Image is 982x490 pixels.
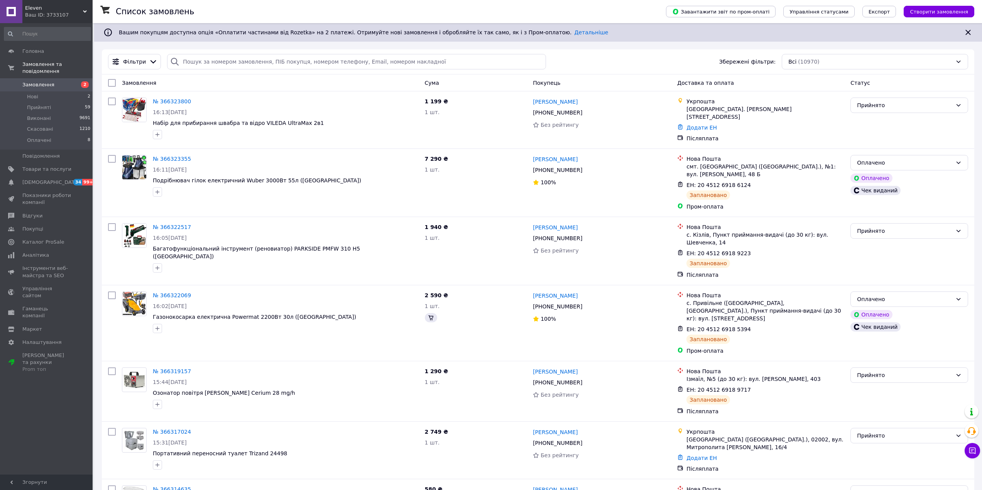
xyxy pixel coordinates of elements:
[533,292,578,300] a: [PERSON_NAME]
[686,163,844,178] div: смт. [GEOGRAPHIC_DATA] ([GEOGRAPHIC_DATA].), №1: вул. [PERSON_NAME], 48 Б
[22,166,71,173] span: Товари та послуги
[541,248,579,254] span: Без рейтингу
[686,105,844,121] div: [GEOGRAPHIC_DATA]. [PERSON_NAME][STREET_ADDRESS]
[79,115,90,122] span: 9691
[425,224,448,230] span: 1 940 ₴
[153,303,187,309] span: 16:02[DATE]
[910,9,968,15] span: Створити замовлення
[686,326,751,332] span: ЕН: 20 4512 6918 5394
[686,395,730,404] div: Заплановано
[123,292,146,316] img: Фото товару
[857,295,952,303] div: Оплачено
[22,305,71,319] span: Гаманець компанії
[686,407,844,415] div: Післяплата
[686,271,844,279] div: Післяплата
[22,252,49,259] span: Аналітика
[82,179,95,185] span: 99+
[425,98,448,104] span: 1 199 ₴
[686,428,844,436] div: Укрпошта
[686,259,730,268] div: Заплановано
[22,265,71,279] span: Інструменти веб-майстра та SEO
[22,81,54,88] span: Замовлення
[27,126,53,133] span: Скасовані
[153,368,191,374] a: № 366319157
[686,98,844,105] div: Укрпошта
[122,367,147,392] a: Фото товару
[122,80,156,86] span: Замовлення
[22,366,71,373] div: Prom топ
[4,27,91,41] input: Пошук
[425,439,440,446] span: 1 шт.
[531,107,584,118] div: [PHONE_NUMBER]
[153,429,191,435] a: № 366317024
[686,367,844,375] div: Нова Пошта
[850,80,870,86] span: Статус
[857,101,952,109] div: Прийнято
[531,301,584,312] div: [PHONE_NUMBER]
[719,58,776,66] span: Збережені фільтри:
[666,6,776,17] button: Завантажити звіт по пром-оплаті
[533,155,578,163] a: [PERSON_NAME]
[22,212,42,219] span: Відгуки
[22,239,64,246] span: Каталог ProSale
[122,155,146,179] img: Фото товару
[575,29,608,35] a: Детальніше
[686,387,751,393] span: ЕН: 20 4512 6918 9717
[22,48,44,55] span: Головна
[122,98,146,122] img: Фото товару
[425,368,448,374] span: 1 290 ₴
[850,322,901,332] div: Чек виданий
[857,158,952,167] div: Оплачено
[686,347,844,355] div: Пром-оплата
[541,392,579,398] span: Без рейтингу
[79,126,90,133] span: 1210
[533,80,560,86] span: Покупець
[686,203,844,210] div: Пром-оплата
[531,438,584,448] div: [PHONE_NUMBER]
[27,93,38,100] span: Нові
[425,292,448,298] span: 2 590 ₴
[850,186,901,195] div: Чек виданий
[119,29,608,35] span: Вашим покупцям доступна опція «Оплатити частинами від Rozetka» на 2 платежі. Отримуйте нові замов...
[425,303,440,309] span: 1 шт.
[533,98,578,106] a: [PERSON_NAME]
[541,122,579,128] span: Без рейтингу
[686,190,730,200] div: Заплановано
[686,335,730,344] div: Заплановано
[153,379,187,385] span: 15:44[DATE]
[425,235,440,241] span: 1 шт.
[425,379,440,385] span: 1 шт.
[850,310,892,319] div: Оплачено
[22,153,60,160] span: Повідомлення
[116,7,194,16] h1: Список замовлень
[531,165,584,175] div: [PHONE_NUMBER]
[88,137,90,144] span: 8
[541,179,556,185] span: 100%
[153,177,361,184] a: Подрібнювач гілок електричний Wuber 3000Вт 55л ([GEOGRAPHIC_DATA])
[167,54,546,69] input: Пошук за номером замовлення, ПІБ покупця, номером телефону, Email, номером накладної
[425,80,439,86] span: Cума
[153,120,324,126] a: Набір для прибирання швабра та відро VILEDA UltraMax 2в1
[122,223,147,248] a: Фото товару
[153,246,360,259] span: Багатофункціональний інструмент (реновиатор) PARKSIDE PMFW 310 H5 ([GEOGRAPHIC_DATA])
[857,227,952,235] div: Прийнято
[153,314,356,320] a: Газонокосарка електрична Powermat 2200Вт 30л ([GEOGRAPHIC_DATA])
[789,9,848,15] span: Управління статусами
[25,12,93,19] div: Ваш ID: 3733107
[22,192,71,206] span: Показники роботи компанії
[857,431,952,440] div: Прийнято
[686,250,751,256] span: ЕН: 20 4512 6918 9223
[73,179,82,185] span: 34
[122,98,147,122] a: Фото товару
[686,182,751,188] span: ЕН: 20 4512 6918 6124
[81,81,89,88] span: 2
[862,6,896,17] button: Експорт
[533,368,578,375] a: [PERSON_NAME]
[25,5,83,12] span: Eleven
[896,8,974,14] a: Створити замовлення
[965,443,980,458] button: Чат з покупцем
[686,223,844,231] div: Нова Пошта
[22,326,42,333] span: Маркет
[22,285,71,299] span: Управління сайтом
